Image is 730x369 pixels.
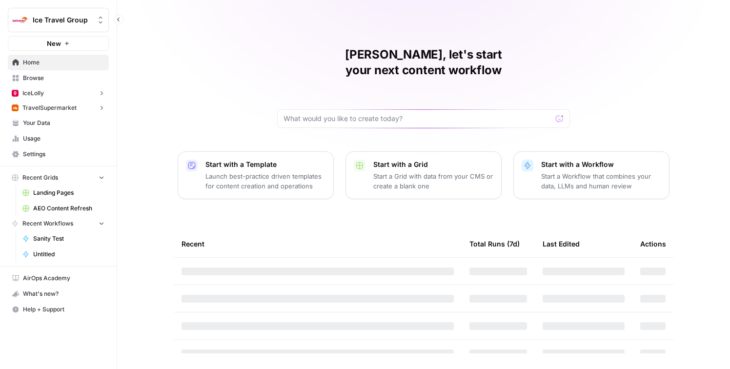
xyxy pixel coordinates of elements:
a: Home [8,55,109,70]
button: TravelSupermarket [8,101,109,115]
span: Recent Workflows [22,219,73,228]
span: Landing Pages [33,188,104,197]
span: Settings [23,150,104,159]
span: AEO Content Refresh [33,204,104,213]
button: New [8,36,109,51]
a: Settings [8,146,109,162]
span: IceLolly [22,89,44,98]
button: IceLolly [8,86,109,101]
a: Untitled [18,246,109,262]
span: Usage [23,134,104,143]
span: Browse [23,74,104,82]
span: Your Data [23,119,104,127]
span: Ice Travel Group [33,15,92,25]
span: Recent Grids [22,173,58,182]
p: Start with a Template [205,160,325,169]
button: Start with a WorkflowStart a Workflow that combines your data, LLMs and human review [513,151,669,199]
p: Start with a Grid [373,160,493,169]
a: Browse [8,70,109,86]
img: Ice Travel Group Logo [11,11,29,29]
input: What would you like to create today? [284,114,552,123]
div: Recent [182,230,454,257]
a: Landing Pages [18,185,109,201]
img: sqdu30pkmjiecqp15v5obqakzgeh [12,90,19,97]
div: Actions [640,230,666,257]
div: What's new? [8,287,108,301]
a: AEO Content Refresh [18,201,109,216]
span: Sanity Test [33,234,104,243]
span: Untitled [33,250,104,259]
a: Your Data [8,115,109,131]
span: Help + Support [23,305,104,314]
span: Home [23,58,104,67]
span: New [47,39,61,48]
button: Start with a TemplateLaunch best-practice driven templates for content creation and operations [178,151,334,199]
div: Total Runs (7d) [469,230,520,257]
button: What's new? [8,286,109,302]
p: Start a Grid with data from your CMS or create a blank one [373,171,493,191]
a: AirOps Academy [8,270,109,286]
a: Usage [8,131,109,146]
button: Start with a GridStart a Grid with data from your CMS or create a blank one [345,151,502,199]
button: Recent Grids [8,170,109,185]
img: g6uzkw9mirwx9hsiontezmyx232g [12,104,19,111]
p: Start a Workflow that combines your data, LLMs and human review [541,171,661,191]
div: Last Edited [543,230,580,257]
span: TravelSupermarket [22,103,77,112]
p: Launch best-practice driven templates for content creation and operations [205,171,325,191]
button: Help + Support [8,302,109,317]
button: Workspace: Ice Travel Group [8,8,109,32]
a: Sanity Test [18,231,109,246]
button: Recent Workflows [8,216,109,231]
span: AirOps Academy [23,274,104,283]
h1: [PERSON_NAME], let's start your next content workflow [277,47,570,78]
p: Start with a Workflow [541,160,661,169]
